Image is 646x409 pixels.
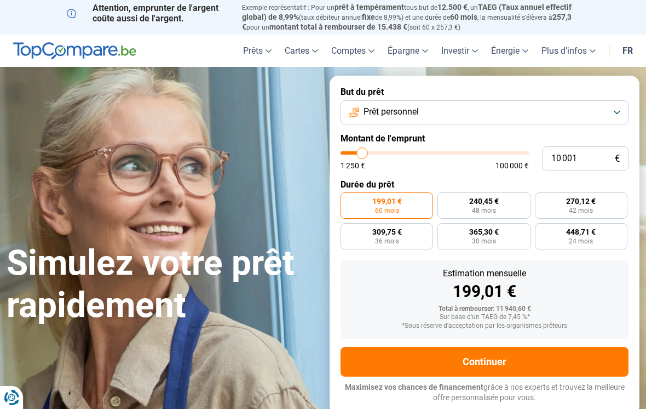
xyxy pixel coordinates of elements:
[349,305,620,313] div: Total à rembourser: 11 940,60 €
[535,35,602,67] a: Plus d'infos
[484,35,535,67] a: Énergie
[566,228,596,236] span: 448,71 €
[341,162,365,169] span: 1 250 €
[472,238,496,245] span: 30 mois
[242,13,572,31] span: 257,3 €
[341,382,628,404] p: grâce à nos experts et trouvez la meilleure offre personnalisée pour vous.
[472,207,496,214] span: 48 mois
[375,207,399,214] span: 60 mois
[341,87,628,97] label: But du prêt
[469,228,499,236] span: 365,30 €
[341,347,628,377] button: Continuer
[469,197,499,205] span: 240,45 €
[341,133,628,144] label: Montant de l'emprunt
[362,13,375,21] span: fixe
[269,22,407,31] span: montant total à rembourser de 15.438 €
[237,35,278,67] a: Prêts
[349,269,620,278] div: Estimation mensuelle
[566,197,596,205] span: 270,12 €
[364,106,419,118] span: Prêt personnel
[435,35,484,67] a: Investir
[242,3,572,21] span: TAEG (Taux annuel effectif global) de 8,99%
[569,238,593,245] span: 24 mois
[372,228,402,236] span: 309,75 €
[569,207,593,214] span: 42 mois
[334,3,404,12] span: prêt à tempérament
[341,100,628,124] button: Prêt personnel
[341,179,628,190] label: Durée du prêt
[67,3,229,24] p: Attention, emprunter de l'argent coûte aussi de l'argent.
[349,322,620,330] div: *Sous réserve d'acceptation par les organismes prêteurs
[278,35,325,67] a: Cartes
[7,242,316,327] h1: Simulez votre prêt rapidement
[13,42,136,60] img: TopCompare
[615,154,620,163] span: €
[345,383,483,391] span: Maximisez vos chances de financement
[495,162,529,169] span: 100 000 €
[437,3,468,12] span: 12.500 €
[616,35,639,67] a: fr
[349,314,620,321] div: Sur base d'un TAEG de 7,45 %*
[242,3,579,32] p: Exemple représentatif : Pour un tous but de , un (taux débiteur annuel de 8,99%) et une durée de ...
[381,35,435,67] a: Épargne
[325,35,381,67] a: Comptes
[349,283,620,300] div: 199,01 €
[372,197,402,205] span: 199,01 €
[375,238,399,245] span: 36 mois
[450,13,477,21] span: 60 mois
